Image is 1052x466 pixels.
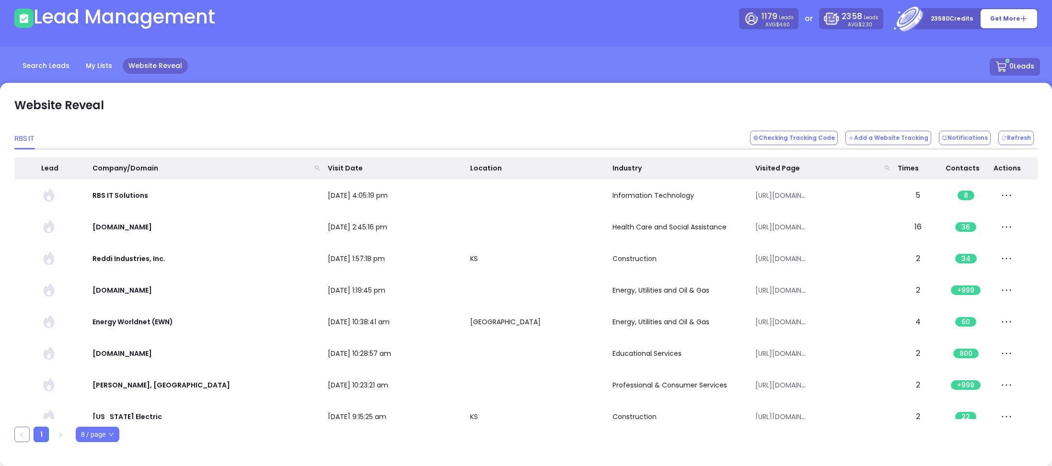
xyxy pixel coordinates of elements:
td: KS [466,401,609,432]
a: My Lists [80,58,118,74]
span: [DOMAIN_NAME] [92,349,152,358]
p: Leads [842,11,878,23]
span: 2 [898,250,938,267]
img: SimpleVisitor [41,283,57,298]
td: [DATE] 1:57:18 pm [324,243,466,274]
span: left [19,432,25,438]
td: [DATE] 1:19:45 pm [324,274,466,306]
img: SimpleVisitor [41,377,57,393]
span: 60 [955,317,976,327]
span: https://www.rbsitsolutions.com/ [755,380,808,390]
p: or [805,13,813,24]
td: [GEOGRAPHIC_DATA] [466,306,609,338]
a: [URL][DOMAIN_NAME] [755,254,826,263]
span: 22 [955,412,976,421]
span: 2358 [842,11,862,22]
span: 2 [898,345,938,362]
span: Visited Page [755,163,880,173]
td: [DATE] 10:23:21 am [324,369,466,401]
span: search [312,161,322,175]
span: 36 [955,222,976,232]
li: Next Page [53,427,68,442]
a: Website Reveal [123,58,188,74]
td: Information Technology [609,180,751,211]
span: https://www.rbsitsolutions.com/ [755,348,808,359]
a: [URL][DOMAIN_NAME] [755,380,826,390]
a: [URL][DOMAIN_NAME] [755,285,826,295]
th: Visit Date [324,157,466,180]
td: Energy, Utilities and Oil & Gas [609,274,751,306]
span: 34 [955,254,977,263]
img: SimpleVisitor [41,346,57,361]
td: [DATE] 10:38:41 am [324,306,466,338]
th: Lead [37,157,89,180]
td: [DATE] 10:28:57 am [324,338,466,369]
span: https://www.rbsit.com/service-request/ [755,285,808,296]
span: https://rbsit.com/windows-upgrade/ [755,317,808,327]
span: 5 [898,187,938,204]
span: $4.60 [776,21,790,28]
li: 1 [34,427,49,442]
span: 1179 [762,11,777,22]
button: Notifications [939,131,991,145]
span: +999 [951,380,981,390]
span: [US_STATE] Electric [92,412,162,421]
span: search [884,165,890,171]
a: 1 [34,427,48,442]
td: Educational Services [609,338,751,369]
a: [URL][DOMAIN_NAME] [755,349,826,358]
a: [URL][DOMAIN_NAME] [755,191,826,200]
td: Health Care and Social Assistance [609,211,751,243]
td: Professional & Consumer Services [609,369,751,401]
button: Checking Tracking Code [750,131,838,145]
button: Refresh [998,131,1034,145]
td: [DATE] 2:45:16 pm [324,211,466,243]
th: Industry [609,157,751,180]
p: 23580 Credits [931,14,973,23]
div: RBS IT [14,133,34,144]
span: RBS IT Solutions [92,191,148,200]
p: Leads [762,11,794,23]
td: Energy, Utilities and Oil & Gas [609,306,751,338]
span: search [882,161,892,175]
a: [URL][DOMAIN_NAME] [755,222,826,232]
span: 8 / page [81,427,114,442]
th: Times [894,157,942,180]
a: Search Leads [17,58,75,74]
span: 2 [898,376,938,394]
img: SimpleVisitor [41,251,57,266]
td: Construction [609,401,751,432]
img: SimpleVisitor [41,314,57,330]
button: 0Leads [990,58,1040,76]
td: KS [466,243,609,274]
span: Company/Domain [92,163,311,173]
span: 2 [898,282,938,299]
span: Energy Worldnet (EWN) [92,317,173,327]
span: https://www.rbsitsolutions.com/ [755,253,808,264]
img: SimpleVisitor [41,219,57,235]
th: Location [466,157,609,180]
span: [DOMAIN_NAME] [92,285,152,295]
a: [URL][DOMAIN_NAME] [755,412,826,421]
p: AVG [848,23,872,27]
span: 8 [958,191,974,200]
p: Website Reveal [14,97,104,114]
button: right [53,427,68,442]
th: Contacts [942,157,990,180]
span: [DOMAIN_NAME] [92,222,152,232]
span: [PERSON_NAME], [GEOGRAPHIC_DATA] [92,380,230,390]
p: AVG [765,23,790,27]
a: [URL][DOMAIN_NAME] [755,317,826,327]
span: https://www.rbsitsolutions.com/about-us/management-team/ [755,411,808,422]
img: SimpleVisitor [41,409,57,424]
div: Page Size [76,427,119,442]
span: +999 [951,285,981,295]
span: https://www.rbsitsolutions.com/about-us/management-team/ [755,190,808,201]
button: Add a Website Tracking [845,131,931,145]
th: Actions [990,157,1038,180]
span: $2.30 [858,21,872,28]
span: 800 [953,349,979,358]
button: Get More [980,9,1038,29]
span: 2 [898,408,938,425]
td: Construction [609,243,751,274]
